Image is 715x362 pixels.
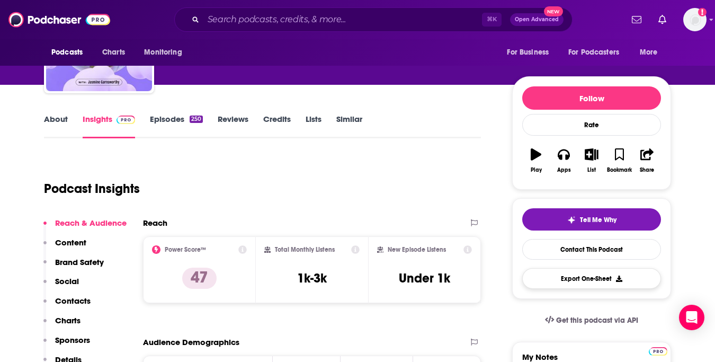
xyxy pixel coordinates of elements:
a: Show notifications dropdown [628,11,646,29]
button: Content [43,237,86,257]
span: For Business [507,45,549,60]
button: Sponsors [43,335,90,355]
p: Charts [55,315,81,325]
span: Get this podcast via API [556,316,638,325]
a: Contact This Podcast [522,239,661,260]
button: Contacts [43,296,91,315]
div: Rate [522,114,661,136]
a: Similar [336,114,362,138]
a: About [44,114,68,138]
div: List [587,167,596,173]
button: open menu [44,42,96,63]
span: Tell Me Why [580,216,616,224]
a: Get this podcast via API [537,307,647,333]
span: ⌘ K [482,13,502,27]
p: Contacts [55,296,91,306]
span: Open Advanced [515,17,559,22]
img: tell me why sparkle [567,216,576,224]
img: Podchaser Pro [117,116,135,124]
h3: Under 1k [399,270,450,286]
a: Reviews [218,114,248,138]
div: Bookmark [607,167,632,173]
a: Pro website [649,346,667,356]
h2: New Episode Listens [388,246,446,253]
p: Sponsors [55,335,90,345]
div: Play [531,167,542,173]
button: Social [43,276,79,296]
button: open menu [137,42,195,63]
button: tell me why sparkleTell Me Why [522,208,661,231]
a: Charts [95,42,131,63]
p: Content [55,237,86,248]
p: 47 [182,268,217,289]
span: More [640,45,658,60]
button: Charts [43,315,81,335]
button: open menu [499,42,562,63]
div: Open Intercom Messenger [679,305,704,330]
input: Search podcasts, credits, & more... [203,11,482,28]
button: Play [522,142,550,180]
button: Open AdvancedNew [510,13,564,26]
span: For Podcasters [568,45,619,60]
img: User Profile [683,8,707,31]
button: Show profile menu [683,8,707,31]
h2: Audience Demographics [143,337,239,347]
a: InsightsPodchaser Pro [83,114,135,138]
button: Brand Safety [43,257,104,277]
a: Credits [263,114,291,138]
span: Podcasts [51,45,83,60]
div: Search podcasts, credits, & more... [174,7,573,32]
img: Podchaser - Follow, Share and Rate Podcasts [8,10,110,30]
span: Charts [102,45,125,60]
a: Show notifications dropdown [654,11,671,29]
span: Logged in as Alexandrapullpr [683,8,707,31]
button: Follow [522,86,661,110]
a: Lists [306,114,321,138]
button: Apps [550,142,577,180]
a: Episodes250 [150,114,203,138]
div: Apps [557,167,571,173]
p: Brand Safety [55,257,104,267]
h2: Total Monthly Listens [275,246,335,253]
p: Social [55,276,79,286]
span: New [544,6,563,16]
button: open menu [561,42,634,63]
svg: Add a profile image [698,8,707,16]
button: Bookmark [605,142,633,180]
h2: Reach [143,218,167,228]
h2: Power Score™ [165,246,206,253]
h3: 1k-3k [297,270,327,286]
h1: Podcast Insights [44,181,140,197]
div: 250 [190,116,203,123]
button: List [578,142,605,180]
button: Export One-Sheet [522,268,661,289]
div: Share [640,167,654,173]
button: open menu [632,42,671,63]
img: Podchaser Pro [649,347,667,356]
button: Reach & Audience [43,218,127,237]
p: Reach & Audience [55,218,127,228]
button: Share [633,142,661,180]
span: Monitoring [144,45,182,60]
